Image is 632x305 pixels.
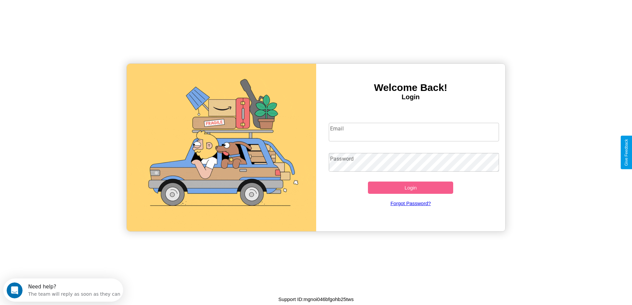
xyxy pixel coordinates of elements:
a: Forgot Password? [325,194,496,213]
h4: Login [316,93,506,101]
img: gif [127,64,316,231]
div: Need help? [25,6,117,11]
div: Open Intercom Messenger [3,3,123,21]
iframe: Intercom live chat [7,282,23,298]
div: Give Feedback [624,139,629,166]
button: Login [368,182,453,194]
div: The team will reply as soon as they can [25,11,117,18]
iframe: Intercom live chat discovery launcher [3,278,123,302]
p: Support ID: mgnoi046bfgohb25tws [278,295,354,304]
h3: Welcome Back! [316,82,506,93]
